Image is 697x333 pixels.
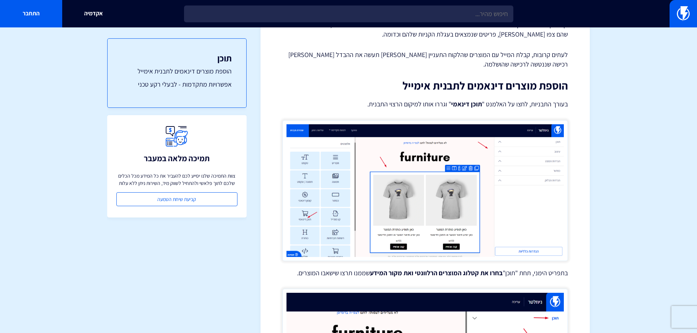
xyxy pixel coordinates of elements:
[370,269,503,277] strong: בחרו את קטלוג המוצרים הרלוונטי ואת מקור המידע
[144,154,210,163] h3: תמיכה מלאה במעבר
[282,80,568,92] h2: הוספת מוצרים דינאמים לתבנית אימייל
[122,67,232,76] a: הוספת מוצרים דינאמים לתבנית אימייל
[282,50,568,69] p: לעתים קרובות, קבלת המייל עם המוצרים שהלקוח התעניין [PERSON_NAME] תעשה את ההבדל [PERSON_NAME] רכיש...
[282,99,568,109] p: בעורך התבניות, לחצו על האלמנט " " וגררו אותו למיקום הרצוי התבנית.
[116,192,237,206] a: קביעת שיחת הטמעה
[282,20,568,39] p: כך הלקוחות שלכם יקבלו דוא"ל מותאם אישית המכיל את המוצרים הדינאמיים שבחרתם להציג להם, למשל: מוצרים...
[122,53,232,63] h3: תוכן
[184,5,513,22] input: חיפוש מהיר...
[122,80,232,89] a: אפשרויות מתקדמות - לבעלי רקע טכני
[282,268,568,278] p: בתפריט הימני, תחת "תוכן" שממנו תרצו שישאבו המוצרים.
[116,172,237,187] p: צוות התמיכה שלנו יסייע לכם להעביר את כל המידע מכל הכלים שלכם לתוך פלאשי ולהתחיל לשווק מיד, השירות...
[451,100,482,108] strong: תוכן דינאמי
